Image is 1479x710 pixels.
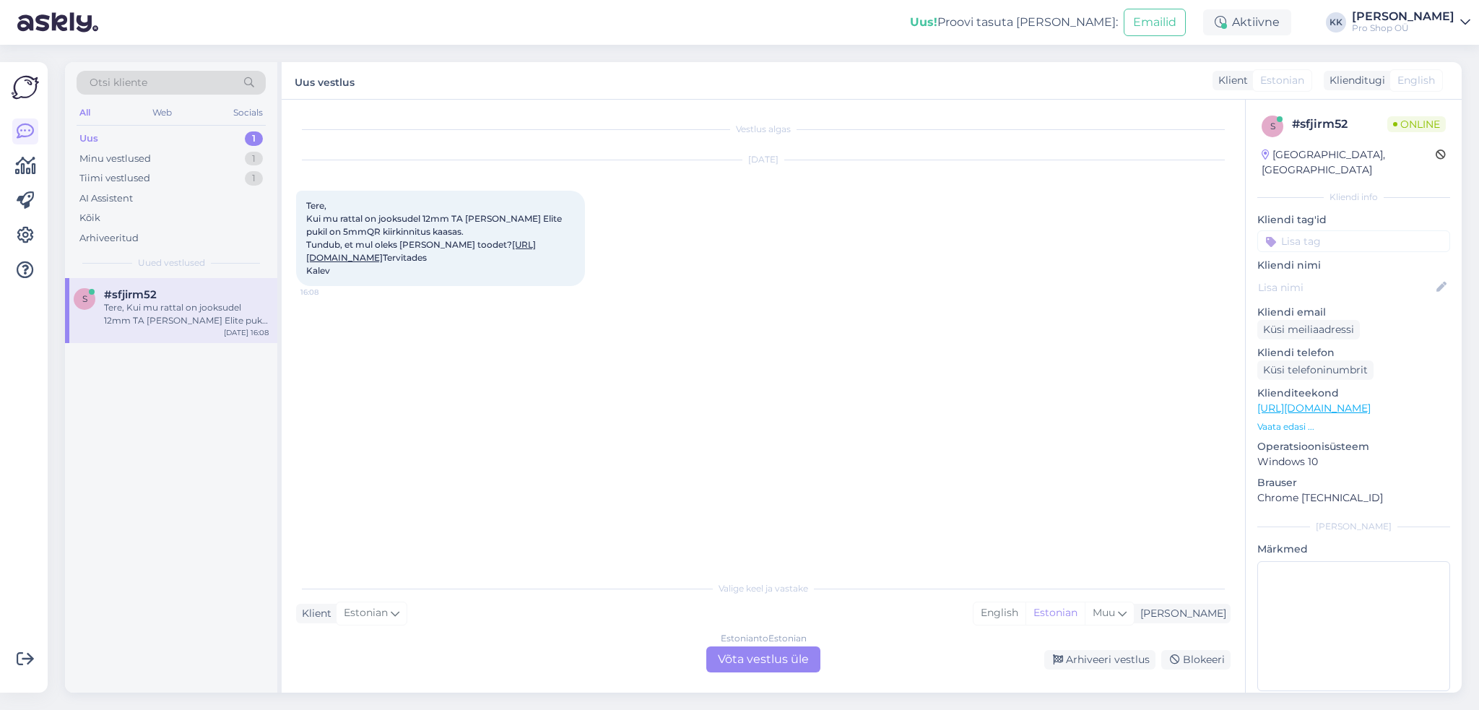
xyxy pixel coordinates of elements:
[1397,73,1435,88] span: English
[1260,73,1304,88] span: Estonian
[149,103,175,122] div: Web
[296,582,1231,595] div: Valige keel ja vastake
[1257,360,1374,380] div: Küsi telefoninumbrit
[1124,9,1186,36] button: Emailid
[1257,520,1450,533] div: [PERSON_NAME]
[1257,475,1450,490] p: Brauser
[79,211,100,225] div: Kõik
[79,191,133,206] div: AI Assistent
[1257,212,1450,228] p: Kliendi tag'id
[79,231,139,246] div: Arhiveeritud
[1352,11,1454,22] div: [PERSON_NAME]
[1292,116,1387,133] div: # sfjirm52
[1257,191,1450,204] div: Kliendi info
[230,103,266,122] div: Socials
[77,103,93,122] div: All
[1257,345,1450,360] p: Kliendi telefon
[1093,606,1115,619] span: Muu
[1257,420,1450,433] p: Vaata edasi ...
[104,301,269,327] div: Tere, Kui mu rattal on jooksudel 12mm TA [PERSON_NAME] Elite pukil on 5mmQR kiirkinnitus kaasas. ...
[1203,9,1291,35] div: Aktiivne
[1270,121,1275,131] span: s
[245,131,263,146] div: 1
[306,200,564,276] span: Tere, Kui mu rattal on jooksudel 12mm TA [PERSON_NAME] Elite pukil on 5mmQR kiirkinnitus kaasas. ...
[300,287,355,298] span: 16:08
[1352,11,1470,34] a: [PERSON_NAME]Pro Shop OÜ
[721,632,807,645] div: Estonian to Estonian
[1326,12,1346,33] div: KK
[79,152,151,166] div: Minu vestlused
[1257,542,1450,557] p: Märkmed
[296,606,331,621] div: Klient
[82,293,87,304] span: s
[910,14,1118,31] div: Proovi tasuta [PERSON_NAME]:
[1257,454,1450,469] p: Windows 10
[104,288,157,301] span: #sfjirm52
[296,123,1231,136] div: Vestlus algas
[79,171,150,186] div: Tiimi vestlused
[1352,22,1454,34] div: Pro Shop OÜ
[706,646,820,672] div: Võta vestlus üle
[245,171,263,186] div: 1
[1161,650,1231,670] div: Blokeeri
[1262,147,1436,178] div: [GEOGRAPHIC_DATA], [GEOGRAPHIC_DATA]
[973,602,1025,624] div: English
[79,131,98,146] div: Uus
[296,153,1231,166] div: [DATE]
[295,71,355,90] label: Uus vestlus
[12,74,39,101] img: Askly Logo
[1258,280,1434,295] input: Lisa nimi
[1257,439,1450,454] p: Operatsioonisüsteem
[1135,606,1226,621] div: [PERSON_NAME]
[1257,230,1450,252] input: Lisa tag
[90,75,147,90] span: Otsi kliente
[1257,490,1450,506] p: Chrome [TECHNICAL_ID]
[245,152,263,166] div: 1
[1324,73,1385,88] div: Klienditugi
[1257,402,1371,415] a: [URL][DOMAIN_NAME]
[1213,73,1248,88] div: Klient
[1044,650,1155,670] div: Arhiveeri vestlus
[1387,116,1446,132] span: Online
[344,605,388,621] span: Estonian
[138,256,205,269] span: Uued vestlused
[1257,386,1450,401] p: Klienditeekond
[1257,320,1360,339] div: Küsi meiliaadressi
[1025,602,1085,624] div: Estonian
[224,327,269,338] div: [DATE] 16:08
[1257,305,1450,320] p: Kliendi email
[910,15,937,29] b: Uus!
[1257,258,1450,273] p: Kliendi nimi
